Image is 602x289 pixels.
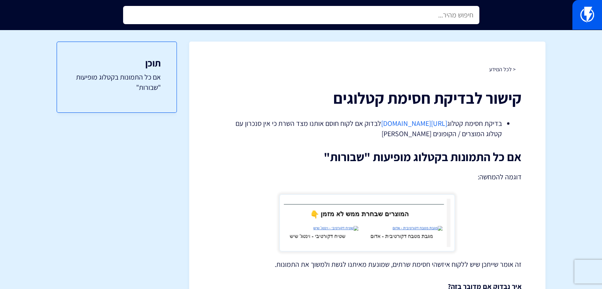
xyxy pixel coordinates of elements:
[213,89,522,106] h1: קישור לבדיקת חסימת קטלוגים
[381,119,447,128] a: [URL][DOMAIN_NAME]
[73,58,161,68] h3: תוכן
[73,72,161,92] a: אם כל התמונות בקטלוג מופיעות "שבורות"
[489,66,516,73] a: < לכל המידע
[213,150,522,164] h2: אם כל התמונות בקטלוג מופיעות "שבורות"
[123,6,479,24] input: חיפוש מהיר...
[213,259,522,270] p: זה אומר שייתכן שיש ללקוח איזשהי חסימת שרתים, שמונעת מאיתנו לגשת ולמשוך את התמונות.
[233,118,502,139] li: בדיקת חסימת קטלוג לבדוק אם לקוח חוסם אותנו מצד השרת כי אין סנכרון עם קטלוג המוצרים / הקופונים [PE...
[213,171,522,183] p: דוגמה להמחשה:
